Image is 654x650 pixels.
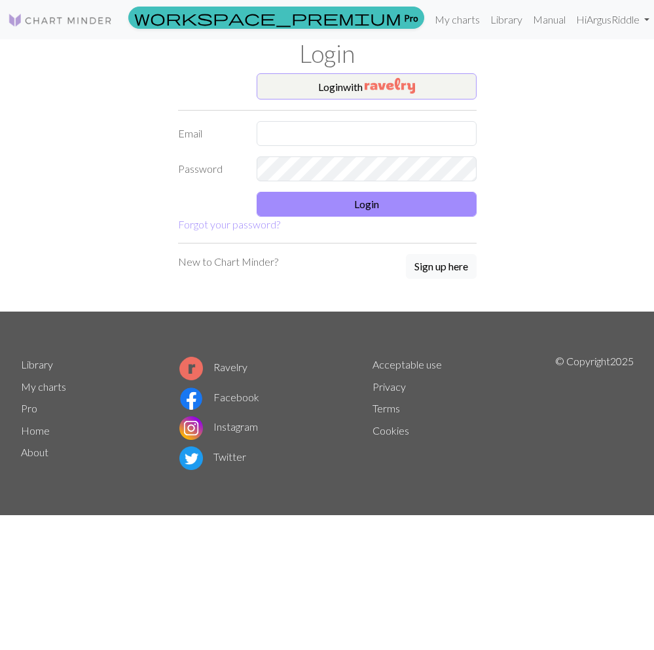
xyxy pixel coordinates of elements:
img: Logo [8,12,113,28]
a: Instagram [179,420,258,433]
a: About [21,446,48,458]
label: Email [170,121,249,146]
button: Loginwith [257,73,477,99]
a: Ravelry [179,361,247,373]
a: Pro [128,7,424,29]
a: Acceptable use [372,358,442,370]
a: Sign up here [406,254,477,280]
button: Login [257,192,477,217]
a: Forgot your password? [178,218,280,230]
a: Home [21,424,50,437]
a: Library [21,358,53,370]
img: Twitter logo [179,446,203,470]
img: Facebook logo [179,387,203,410]
img: Instagram logo [179,416,203,440]
img: Ravelry logo [179,357,203,380]
a: Terms [372,402,400,414]
a: Cookies [372,424,409,437]
a: Twitter [179,450,246,463]
span: workspace_premium [134,9,401,27]
img: Ravelry [365,78,415,94]
label: Password [170,156,249,181]
a: My charts [21,380,66,393]
a: Pro [21,402,37,414]
a: Manual [528,7,571,33]
a: My charts [429,7,485,33]
button: Sign up here [406,254,477,279]
p: © Copyright 2025 [555,353,634,473]
a: Library [485,7,528,33]
a: Facebook [179,391,259,403]
a: Privacy [372,380,406,393]
h1: Login [13,39,642,68]
p: New to Chart Minder? [178,254,278,270]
